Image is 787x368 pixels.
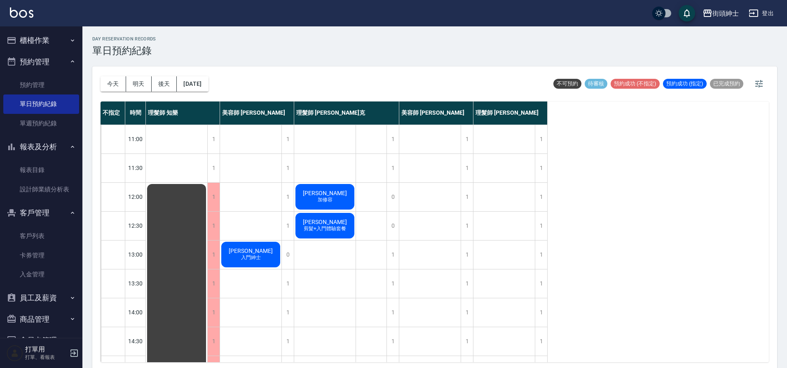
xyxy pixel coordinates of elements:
[386,212,399,240] div: 0
[712,8,739,19] div: 街頭紳士
[125,269,146,298] div: 13:30
[316,196,334,203] span: 加修容
[281,183,294,211] div: 1
[281,298,294,327] div: 1
[535,212,547,240] div: 1
[125,125,146,153] div: 11:00
[461,154,473,182] div: 1
[3,136,79,158] button: 報表及分析
[3,330,79,351] button: 會員卡管理
[301,219,349,225] span: [PERSON_NAME]
[535,327,547,356] div: 1
[3,202,79,224] button: 客戶管理
[3,114,79,133] a: 單週預約紀錄
[3,287,79,309] button: 員工及薪資
[207,269,220,298] div: 1
[125,240,146,269] div: 13:00
[294,101,399,125] div: 理髮師 [PERSON_NAME]克
[535,183,547,211] div: 1
[553,80,581,87] span: 不可預約
[125,211,146,240] div: 12:30
[281,241,294,269] div: 0
[663,80,707,87] span: 預約成功 (指定)
[207,154,220,182] div: 1
[227,248,274,254] span: [PERSON_NAME]
[386,125,399,153] div: 1
[207,241,220,269] div: 1
[461,298,473,327] div: 1
[152,76,177,92] button: 後天
[535,241,547,269] div: 1
[399,101,473,125] div: 美容師 [PERSON_NAME]
[281,212,294,240] div: 1
[386,183,399,211] div: 0
[239,254,262,261] span: 入門紳士
[302,225,348,232] span: 剪髮+入門體驗套餐
[125,101,146,125] div: 時間
[281,327,294,356] div: 1
[301,190,349,196] span: [PERSON_NAME]
[3,51,79,73] button: 預約管理
[3,94,79,113] a: 單日預約紀錄
[10,7,33,18] img: Logo
[92,36,156,42] h2: day Reservation records
[92,45,156,57] h3: 單日預約紀錄
[461,183,473,211] div: 1
[125,182,146,211] div: 12:00
[207,212,220,240] div: 1
[679,5,695,21] button: save
[3,226,79,245] a: 客戶列表
[101,76,126,92] button: 今天
[3,30,79,51] button: 櫃檯作業
[461,125,473,153] div: 1
[101,101,125,125] div: 不指定
[25,354,67,361] p: 打單、看報表
[386,298,399,327] div: 1
[3,160,79,179] a: 報表目錄
[125,153,146,182] div: 11:30
[125,327,146,356] div: 14:30
[3,180,79,199] a: 設計師業績分析表
[535,125,547,153] div: 1
[611,80,660,87] span: 預約成功 (不指定)
[386,269,399,298] div: 1
[3,265,79,284] a: 入金管理
[461,327,473,356] div: 1
[386,241,399,269] div: 1
[535,154,547,182] div: 1
[745,6,777,21] button: 登出
[699,5,742,22] button: 街頭紳士
[207,327,220,356] div: 1
[535,298,547,327] div: 1
[386,327,399,356] div: 1
[281,154,294,182] div: 1
[473,101,548,125] div: 理髮師 [PERSON_NAME]
[3,246,79,265] a: 卡券管理
[461,269,473,298] div: 1
[461,212,473,240] div: 1
[207,183,220,211] div: 1
[207,298,220,327] div: 1
[710,80,743,87] span: 已完成預約
[7,345,23,361] img: Person
[126,76,152,92] button: 明天
[177,76,208,92] button: [DATE]
[220,101,294,125] div: 美容師 [PERSON_NAME]
[386,154,399,182] div: 1
[3,309,79,330] button: 商品管理
[585,80,607,87] span: 待審核
[281,125,294,153] div: 1
[25,345,67,354] h5: 打單用
[535,269,547,298] div: 1
[207,125,220,153] div: 1
[125,298,146,327] div: 14:00
[146,101,220,125] div: 理髮師 知樂
[461,241,473,269] div: 1
[3,75,79,94] a: 預約管理
[281,269,294,298] div: 1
